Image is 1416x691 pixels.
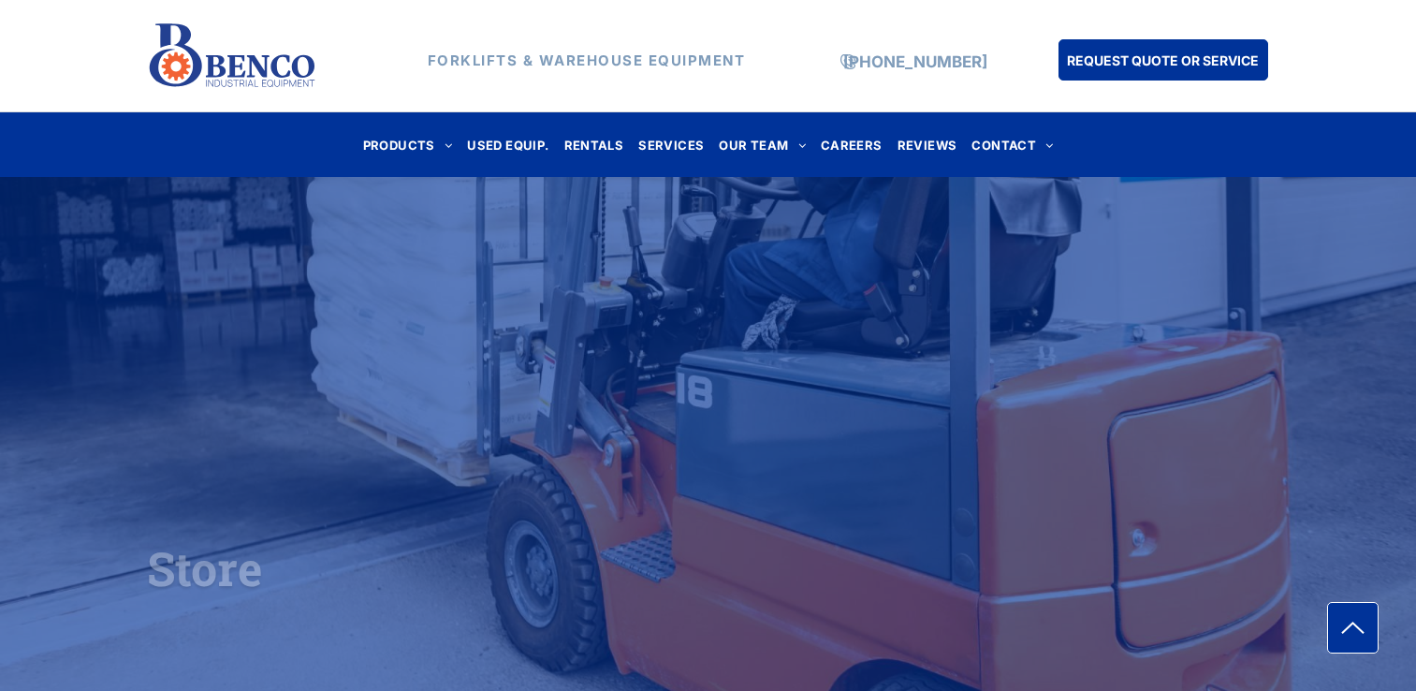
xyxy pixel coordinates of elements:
a: SERVICES [631,132,711,157]
a: REVIEWS [890,132,965,157]
a: PRODUCTS [356,132,460,157]
a: CONTACT [964,132,1060,157]
a: [PHONE_NUMBER] [843,52,987,71]
a: OUR TEAM [711,132,813,157]
span: Store [147,537,262,599]
a: CAREERS [813,132,890,157]
a: RENTALS [557,132,632,157]
a: USED EQUIP. [460,132,556,157]
strong: FORKLIFTS & WAREHOUSE EQUIPMENT [428,51,746,69]
span: REQUEST QUOTE OR SERVICE [1067,43,1259,78]
a: REQUEST QUOTE OR SERVICE [1058,39,1268,81]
